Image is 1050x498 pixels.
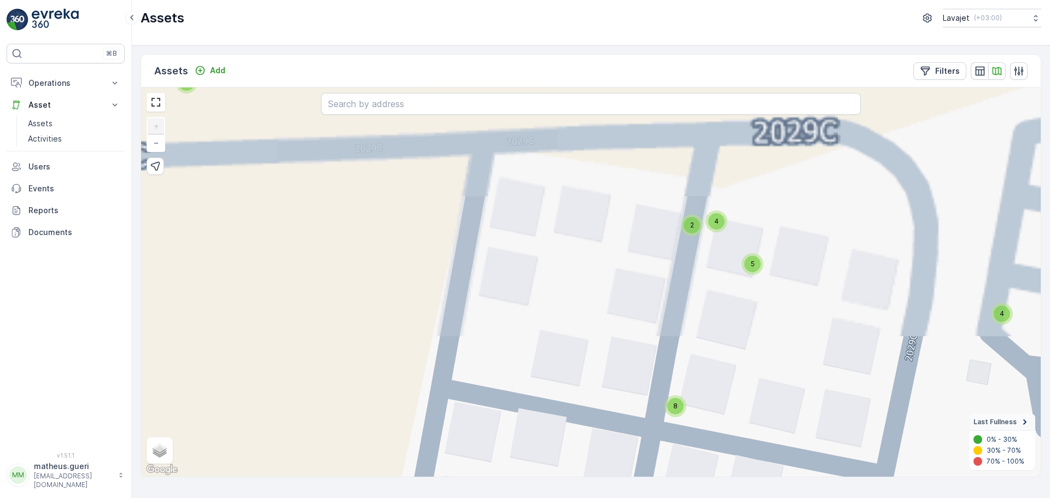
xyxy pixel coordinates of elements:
a: Layers [148,438,172,462]
button: Operations [7,72,125,94]
img: logo_light-DOdMpM7g.png [32,9,79,31]
p: matheus.gueri [34,461,113,472]
a: Documents [7,221,125,243]
p: ( +03:00 ) [974,14,1002,22]
a: Events [7,178,125,200]
p: Documents [28,227,120,238]
div: 8 [664,395,686,417]
summary: Last Fullness [969,414,1035,431]
a: Reports [7,200,125,221]
p: Activities [28,133,62,144]
p: 0% - 30% [987,435,1017,444]
img: logo [7,9,28,31]
button: Lavajet(+03:00) [943,9,1041,27]
p: 30% - 70% [987,446,1021,455]
div: 4 [705,210,727,232]
a: Users [7,156,125,178]
p: Events [28,183,120,194]
a: Zoom In [148,118,164,134]
p: Operations [28,78,103,89]
p: Reports [28,205,120,216]
p: Lavajet [943,13,970,24]
div: MM [9,466,27,484]
a: Zoom Out [148,134,164,151]
div: 4 [991,303,1013,325]
p: Users [28,161,120,172]
span: + [154,121,159,131]
input: Search by address [321,93,861,115]
span: 5 [751,260,755,268]
p: Add [210,65,225,76]
span: 4 [714,217,719,225]
img: Google [144,462,180,477]
a: Activities [24,131,125,147]
p: Assets [141,9,184,27]
a: Open this area in Google Maps (opens a new window) [144,462,180,477]
span: 2 [690,221,694,229]
p: Filters [935,66,960,77]
span: − [154,138,159,147]
button: MMmatheus.gueri[EMAIL_ADDRESS][DOMAIN_NAME] [7,461,125,489]
p: 70% - 100% [987,457,1024,466]
button: Add [190,64,230,77]
button: Asset [7,94,125,116]
a: Assets [24,116,125,131]
p: [EMAIL_ADDRESS][DOMAIN_NAME] [34,472,113,489]
span: 8 [673,402,678,410]
span: Last Fullness [973,418,1017,426]
p: Assets [28,118,52,129]
span: 4 [1000,309,1004,318]
div: 2 [681,214,703,236]
p: ⌘B [106,49,117,58]
a: View Fullscreen [148,94,164,110]
p: Assets [154,63,188,79]
p: Asset [28,99,103,110]
div: 5 [742,253,763,275]
span: v 1.51.1 [7,452,125,459]
button: Filters [913,62,966,80]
